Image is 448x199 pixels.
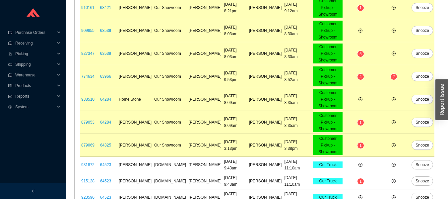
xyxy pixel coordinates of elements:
[416,142,429,149] span: Snooze
[283,65,312,88] td: [DATE] 8:52am
[359,51,362,56] span: 5
[100,51,111,56] a: 63539
[81,179,95,183] a: 915128
[283,157,312,173] td: [DATE] 11:10am
[416,119,429,126] span: Snooze
[313,44,343,63] div: Customer Pickup - Showroom
[313,21,343,41] div: Customer Pickup - Showroom
[153,173,187,189] td: [DOMAIN_NAME]
[412,141,433,150] button: Snooze
[248,173,283,189] td: [PERSON_NAME]
[15,38,55,49] span: Receiving
[187,134,223,157] td: [PERSON_NAME]
[100,5,111,10] a: 63421
[100,143,111,148] a: 64325
[358,163,362,167] span: plus-circle
[392,51,396,55] span: plus-circle
[117,65,153,88] td: [PERSON_NAME]
[313,135,343,155] div: Customer Pickup - Showroom
[313,66,343,86] div: Customer Pickup - Showroom
[15,91,55,102] span: Reports
[117,134,153,157] td: [PERSON_NAME]
[187,65,223,88] td: [PERSON_NAME]
[357,143,364,149] sup: 1
[15,102,55,112] span: System
[153,88,187,111] td: Our Showroom
[416,4,429,11] span: Snooze
[100,97,111,102] a: 64284
[416,27,429,34] span: Snooze
[412,49,433,58] button: Snooze
[100,28,111,33] a: 63539
[416,73,429,80] span: Snooze
[81,97,95,102] a: 938510
[392,120,396,124] span: plus-circle
[359,6,362,10] span: 1
[223,134,248,157] td: [DATE] 3:13pm
[416,161,429,168] span: Snooze
[223,88,248,111] td: [DATE] 8:09am
[117,111,153,134] td: [PERSON_NAME]
[153,157,187,173] td: [DOMAIN_NAME]
[100,74,111,79] a: 63966
[81,51,95,56] a: 827347
[15,27,55,38] span: Purchase Orders
[359,179,362,184] span: 1
[392,97,396,101] span: plus-circle
[117,42,153,65] td: [PERSON_NAME]
[187,88,223,111] td: [PERSON_NAME]
[248,134,283,157] td: [PERSON_NAME]
[283,111,312,134] td: [DATE] 8:35am
[223,173,248,189] td: [DATE] 9:43am
[81,143,95,148] a: 879069
[357,120,364,126] sup: 1
[153,134,187,157] td: Our Showroom
[357,178,364,184] sup: 1
[187,157,223,173] td: [PERSON_NAME]
[359,120,362,125] span: 1
[223,65,248,88] td: [DATE] 9:53pm
[313,89,343,109] div: Customer Pickup - Showroom
[15,59,55,70] span: Shipping
[358,97,362,101] span: plus-circle
[393,74,395,79] span: 2
[223,111,248,134] td: [DATE] 8:09am
[153,111,187,134] td: Our Showroom
[81,5,95,10] a: 910161
[412,160,433,169] button: Snooze
[416,96,429,103] span: Snooze
[392,143,396,147] span: plus-circle
[391,74,397,80] sup: 2
[412,118,433,127] button: Snooze
[248,65,283,88] td: [PERSON_NAME]
[392,179,396,183] span: plus-circle
[359,143,362,148] span: 1
[412,3,433,12] button: Snooze
[283,88,312,111] td: [DATE] 8:35am
[248,88,283,111] td: [PERSON_NAME]
[100,120,111,125] a: 64284
[81,162,95,167] a: 931872
[416,50,429,57] span: Snooze
[283,173,312,189] td: [DATE] 11:10am
[359,74,362,79] span: 4
[117,157,153,173] td: [PERSON_NAME]
[8,94,13,98] span: fund
[357,51,364,57] sup: 5
[153,65,187,88] td: Our Showroom
[8,105,13,109] span: setting
[8,84,13,88] span: read
[412,26,433,35] button: Snooze
[187,173,223,189] td: [PERSON_NAME]
[412,176,433,186] button: Snooze
[223,19,248,42] td: [DATE] 8:03am
[81,74,95,79] a: 774634
[117,88,153,111] td: Home Stone
[8,31,13,35] span: credit-card
[248,42,283,65] td: [PERSON_NAME]
[223,42,248,65] td: [DATE] 8:03am
[358,29,362,33] span: plus-circle
[357,74,364,80] sup: 4
[81,120,95,125] a: 879053
[15,80,55,91] span: Products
